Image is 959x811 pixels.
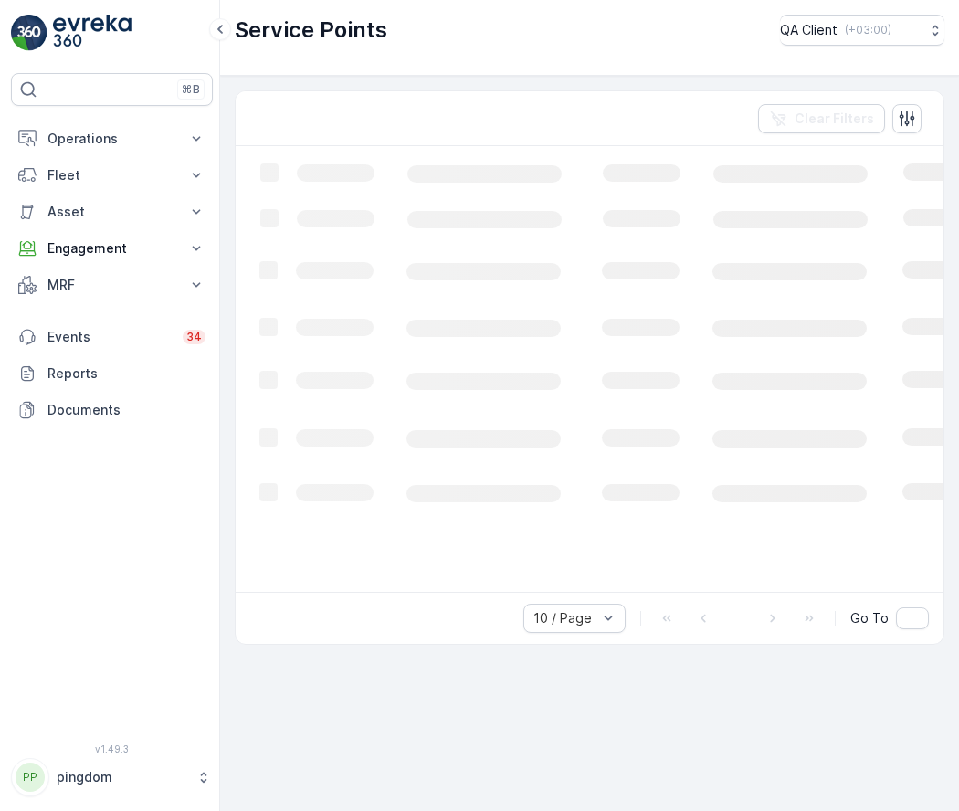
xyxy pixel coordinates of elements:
p: pingdom [57,768,187,786]
p: Fleet [47,166,176,184]
button: Operations [11,121,213,157]
button: Clear Filters [758,104,885,133]
p: Clear Filters [795,110,874,128]
img: logo [11,15,47,51]
p: Reports [47,364,205,383]
a: Events34 [11,319,213,355]
p: Events [47,328,172,346]
button: Fleet [11,157,213,194]
button: PPpingdom [11,758,213,796]
button: Asset [11,194,213,230]
span: v 1.49.3 [11,743,213,754]
p: QA Client [780,21,838,39]
p: MRF [47,276,176,294]
button: MRF [11,267,213,303]
span: Go To [850,609,889,627]
a: Reports [11,355,213,392]
button: Engagement [11,230,213,267]
p: Asset [47,203,176,221]
p: ( +03:00 ) [845,23,891,37]
a: Documents [11,392,213,428]
div: PP [16,763,45,792]
p: ⌘B [182,82,200,97]
p: Engagement [47,239,176,258]
p: Service Points [235,16,387,45]
img: logo_light-DOdMpM7g.png [53,15,132,51]
p: Operations [47,130,176,148]
button: QA Client(+03:00) [780,15,944,46]
p: 34 [186,330,202,344]
p: Documents [47,401,205,419]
